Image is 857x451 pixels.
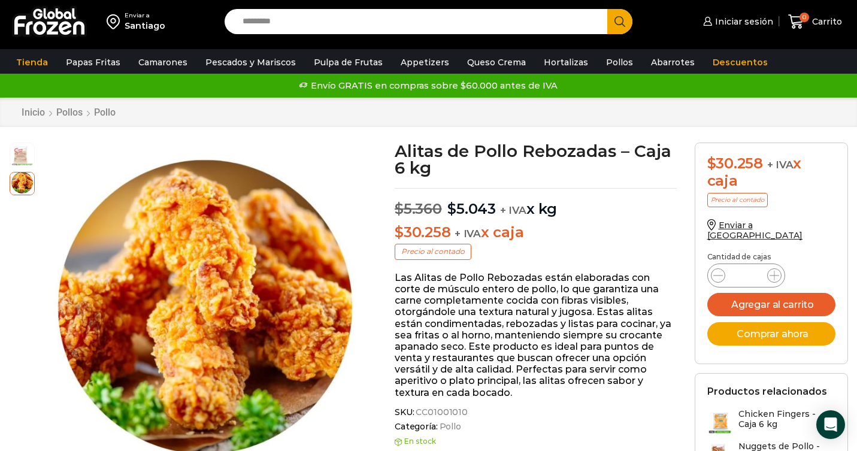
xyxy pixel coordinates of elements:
span: Categoría: [395,422,677,432]
div: Santiago [125,20,165,32]
a: Camarones [132,51,193,74]
bdi: 5.360 [395,200,442,217]
span: Iniciar sesión [712,16,773,28]
p: x caja [395,224,677,241]
span: SKU: [395,407,677,417]
span: + IVA [455,228,481,240]
a: Appetizers [395,51,455,74]
p: Cantidad de cajas [707,253,835,261]
a: Tienda [10,51,54,74]
span: + IVA [500,204,526,216]
p: Precio al contado [395,244,471,259]
a: Abarrotes [645,51,701,74]
h1: Alitas de Pollo Rebozadas – Caja 6 kg [395,143,677,176]
p: Las Alitas de Pollo Rebozadas están elaboradas con corte de músculo entero de pollo, lo que garan... [395,272,677,398]
h3: Chicken Fingers - Caja 6 kg [738,409,835,429]
span: alitas-de-pollo [10,171,34,195]
span: $ [395,223,404,241]
a: Hortalizas [538,51,594,74]
bdi: 30.258 [395,223,450,241]
a: Pulpa de Frutas [308,51,389,74]
a: Descuentos [707,51,774,74]
a: 0 Carrito [785,8,845,36]
a: Inicio [21,107,46,118]
span: + IVA [767,159,794,171]
div: Enviar a [125,11,165,20]
span: 0 [800,13,809,22]
a: Chicken Fingers - Caja 6 kg [707,409,835,435]
a: Iniciar sesión [700,10,773,34]
a: Queso Crema [461,51,532,74]
button: Agregar al carrito [707,293,835,316]
span: Carrito [809,16,842,28]
div: Open Intercom Messenger [816,410,845,439]
a: Pollos [600,51,639,74]
span: CC01001010 [414,407,468,417]
a: Enviar a [GEOGRAPHIC_DATA] [707,220,803,241]
span: $ [395,200,404,217]
a: Pollo [438,422,461,432]
bdi: 30.258 [707,155,763,172]
span: $ [447,200,456,217]
span: alitas-pollo [10,143,34,167]
a: Pollos [56,107,83,118]
h2: Productos relacionados [707,386,827,397]
a: Pollo [93,107,116,118]
p: x kg [395,188,677,218]
nav: Breadcrumb [21,107,116,118]
button: Search button [607,9,632,34]
bdi: 5.043 [447,200,496,217]
a: Papas Fritas [60,51,126,74]
p: Precio al contado [707,193,768,207]
button: Comprar ahora [707,322,835,346]
a: Pescados y Mariscos [199,51,302,74]
span: $ [707,155,716,172]
p: En stock [395,437,677,446]
div: x caja [707,155,835,190]
img: address-field-icon.svg [107,11,125,32]
input: Product quantity [735,267,758,284]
